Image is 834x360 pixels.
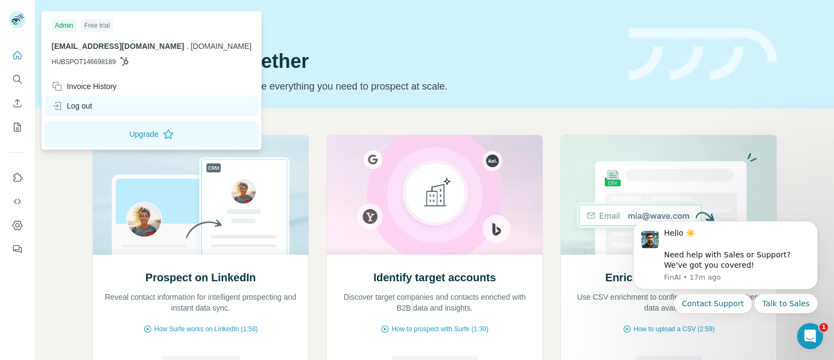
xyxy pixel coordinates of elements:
[819,323,828,332] span: 1
[92,50,616,72] h1: Let’s prospect together
[52,100,92,111] div: Log out
[186,42,188,50] span: .
[92,20,616,31] div: Quick start
[146,270,256,285] h2: Prospect on LinkedIn
[191,42,251,50] span: [DOMAIN_NAME]
[104,292,298,313] p: Reveal contact information for intelligent prospecting and instant data sync.
[572,292,766,313] p: Use CSV enrichment to confirm you are using the best data available.
[338,292,532,313] p: Discover target companies and contacts enriched with B2B data and insights.
[797,323,823,349] iframe: Intercom live chat
[9,46,26,65] button: Quick start
[52,57,116,67] span: HUBSPOT146698189
[52,42,184,50] span: [EMAIL_ADDRESS][DOMAIN_NAME]
[81,19,113,32] div: Free trial
[52,19,77,32] div: Admin
[629,28,777,81] img: banner
[52,81,117,92] div: Invoice History
[9,70,26,89] button: Search
[9,239,26,259] button: Feedback
[605,270,732,285] h2: Enrich your contact lists
[92,79,616,94] p: Pick your starting point and we’ll provide everything you need to prospect at scale.
[374,270,496,285] h2: Identify target accounts
[92,135,309,255] img: Prospect on LinkedIn
[9,117,26,137] button: My lists
[560,135,777,255] img: Enrich your contact lists
[154,324,258,334] span: How Surfe works on LinkedIn (1:58)
[9,168,26,187] button: Use Surfe on LinkedIn
[617,208,834,355] iframe: Intercom notifications message
[9,216,26,235] button: Dashboard
[326,135,543,255] img: Identify target accounts
[44,121,259,147] button: Upgrade
[9,192,26,211] button: Use Surfe API
[9,93,26,113] button: Enrich CSV
[391,324,488,334] span: How to prospect with Surfe (1:30)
